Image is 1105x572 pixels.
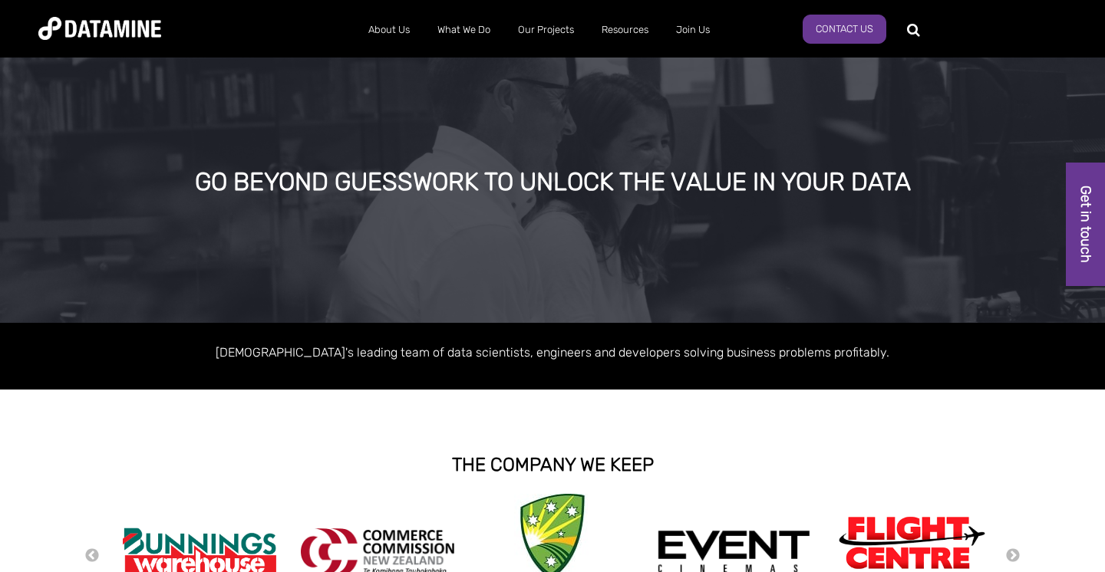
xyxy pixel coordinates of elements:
a: Our Projects [504,10,588,50]
img: Datamine [38,17,161,40]
a: About Us [355,10,424,50]
p: [DEMOGRAPHIC_DATA]'s leading team of data scientists, engineers and developers solving business p... [115,342,990,363]
a: Resources [588,10,662,50]
a: Join Us [662,10,724,50]
strong: THE COMPANY WE KEEP [452,454,654,475]
a: What We Do [424,10,504,50]
button: Previous [84,547,100,564]
a: Get in touch [1066,163,1105,286]
div: GO BEYOND GUESSWORK TO UNLOCK THE VALUE IN YOUR DATA [130,169,975,196]
button: Next [1005,547,1021,564]
a: Contact Us [803,15,886,44]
